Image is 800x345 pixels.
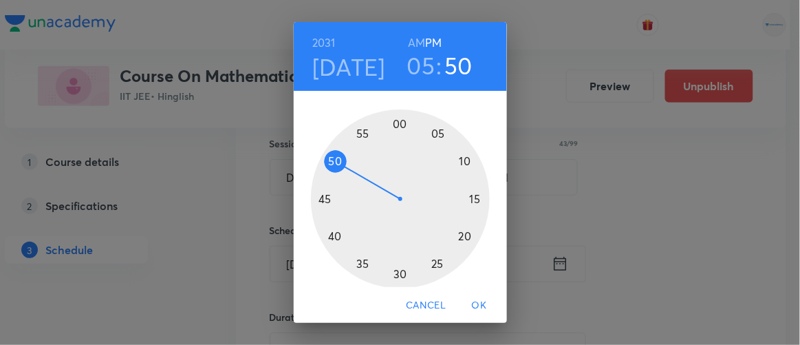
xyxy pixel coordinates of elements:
span: Cancel [406,297,446,314]
button: [DATE] [312,52,385,81]
span: OK [463,297,496,314]
button: 50 [445,51,473,80]
button: AM [408,33,425,52]
h3: : [436,51,442,80]
button: Cancel [400,293,451,318]
button: 2031 [312,33,336,52]
button: PM [425,33,442,52]
button: OK [457,293,501,318]
button: 05 [407,51,435,80]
